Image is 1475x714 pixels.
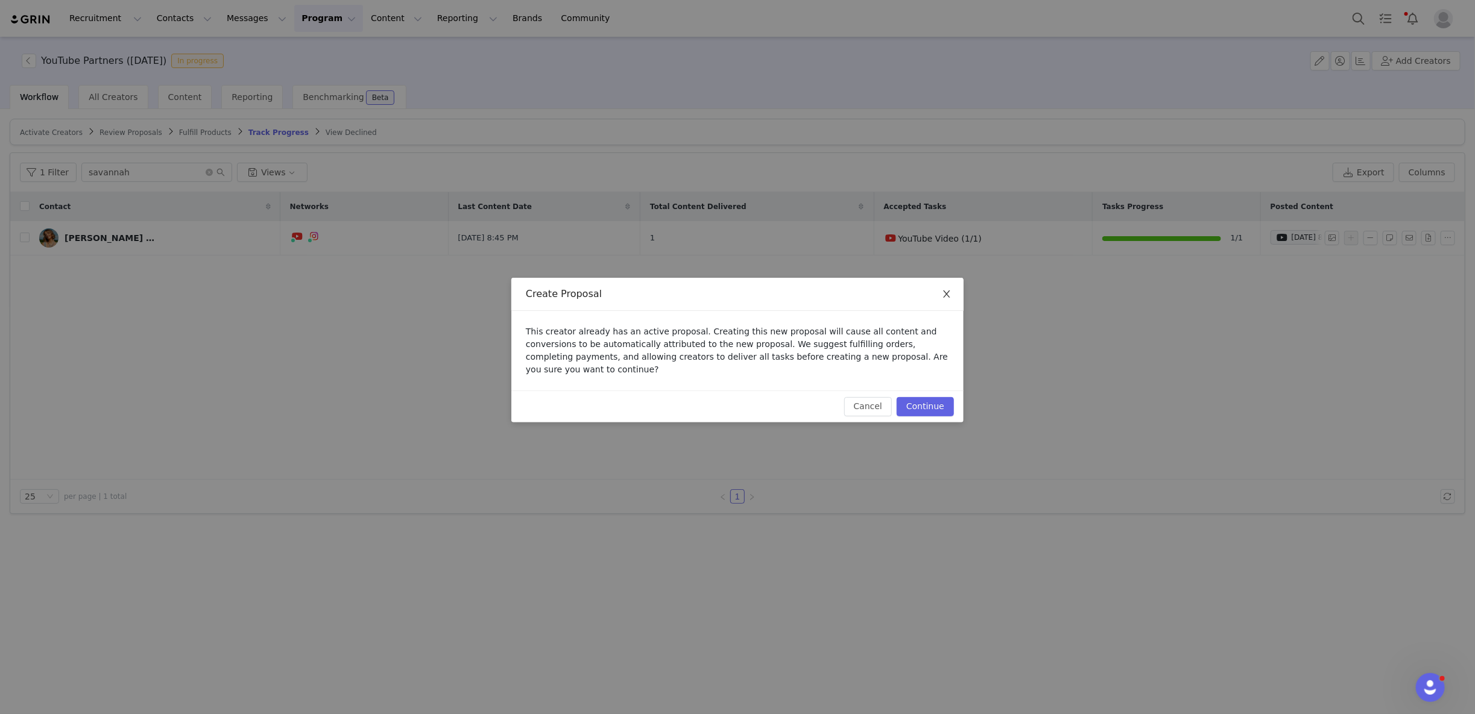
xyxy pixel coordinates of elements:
button: Close [930,278,964,312]
div: Create Proposal [526,287,949,301]
button: Continue [897,397,954,416]
span: This creator already has an active proposal. Creating this new proposal will cause all content an... [526,327,948,374]
i: icon: close [942,289,952,299]
iframe: Intercom live chat [1416,673,1445,702]
button: Cancel [844,397,892,416]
